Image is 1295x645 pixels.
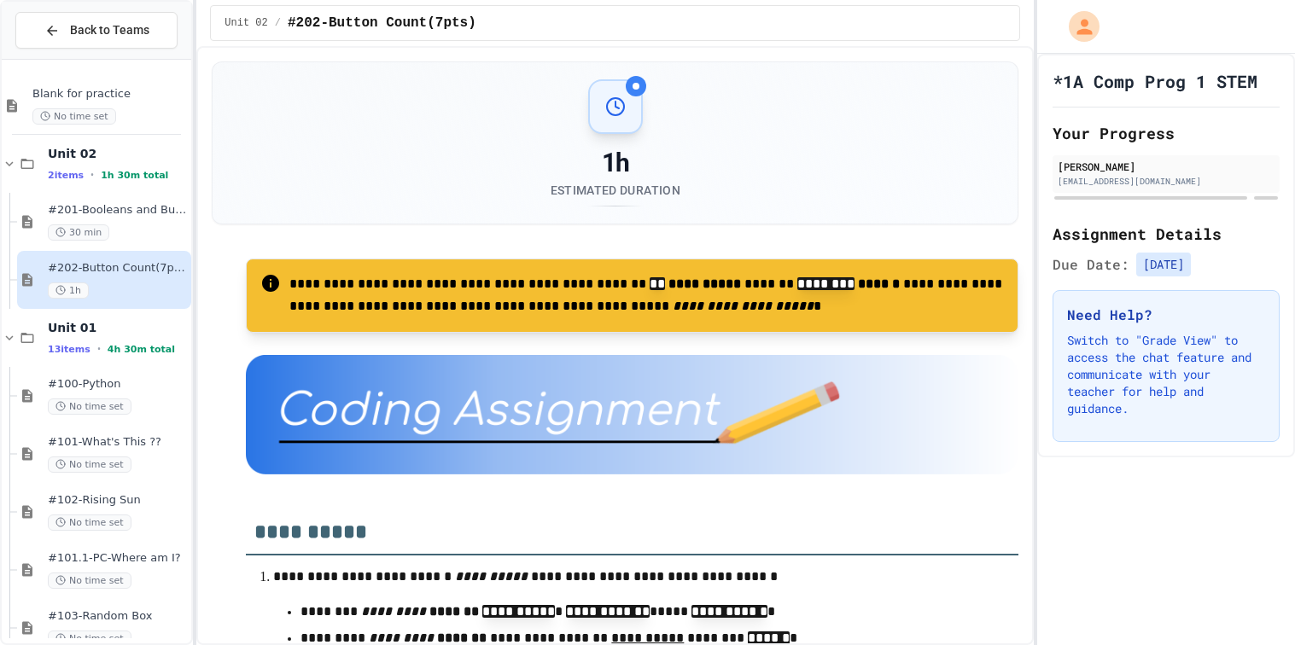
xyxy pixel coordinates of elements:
span: No time set [48,398,131,415]
span: No time set [32,108,116,125]
span: No time set [48,456,131,473]
span: • [90,168,94,182]
span: #102-Rising Sun [48,493,188,508]
h3: Need Help? [1067,305,1265,325]
h2: Your Progress [1053,121,1280,145]
span: No time set [48,572,131,589]
span: [DATE] [1136,253,1191,276]
span: #101-What's This ?? [48,435,188,450]
span: Blank for practice [32,87,188,102]
span: Unit 02 [48,146,188,161]
span: 30 min [48,224,109,241]
div: [PERSON_NAME] [1058,159,1275,174]
span: / [275,16,281,30]
span: No time set [48,514,131,531]
div: My Account [1051,7,1104,46]
div: 1h [551,148,680,178]
h1: *1A Comp Prog 1 STEM [1053,69,1257,93]
span: 1h [48,282,89,299]
div: Estimated Duration [551,182,680,199]
span: 1h 30m total [101,170,168,181]
p: Switch to "Grade View" to access the chat feature and communicate with your teacher for help and ... [1067,332,1265,417]
span: 13 items [48,344,90,355]
span: 2 items [48,170,84,181]
span: #101.1-PC-Where am I? [48,551,188,566]
span: Due Date: [1053,254,1129,275]
div: [EMAIL_ADDRESS][DOMAIN_NAME] [1058,175,1275,188]
button: Back to Teams [15,12,178,49]
span: #201-Booleans and Buttons(7pts) [48,203,188,218]
span: • [97,342,101,356]
span: Back to Teams [70,21,149,39]
span: #202-Button Count(7pts) [288,13,476,33]
span: Unit 01 [48,320,188,335]
span: 4h 30m total [108,344,175,355]
h2: Assignment Details [1053,222,1280,246]
span: #202-Button Count(7pts) [48,261,188,276]
span: Unit 02 [225,16,267,30]
span: #103-Random Box [48,609,188,624]
span: #100-Python [48,377,188,392]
